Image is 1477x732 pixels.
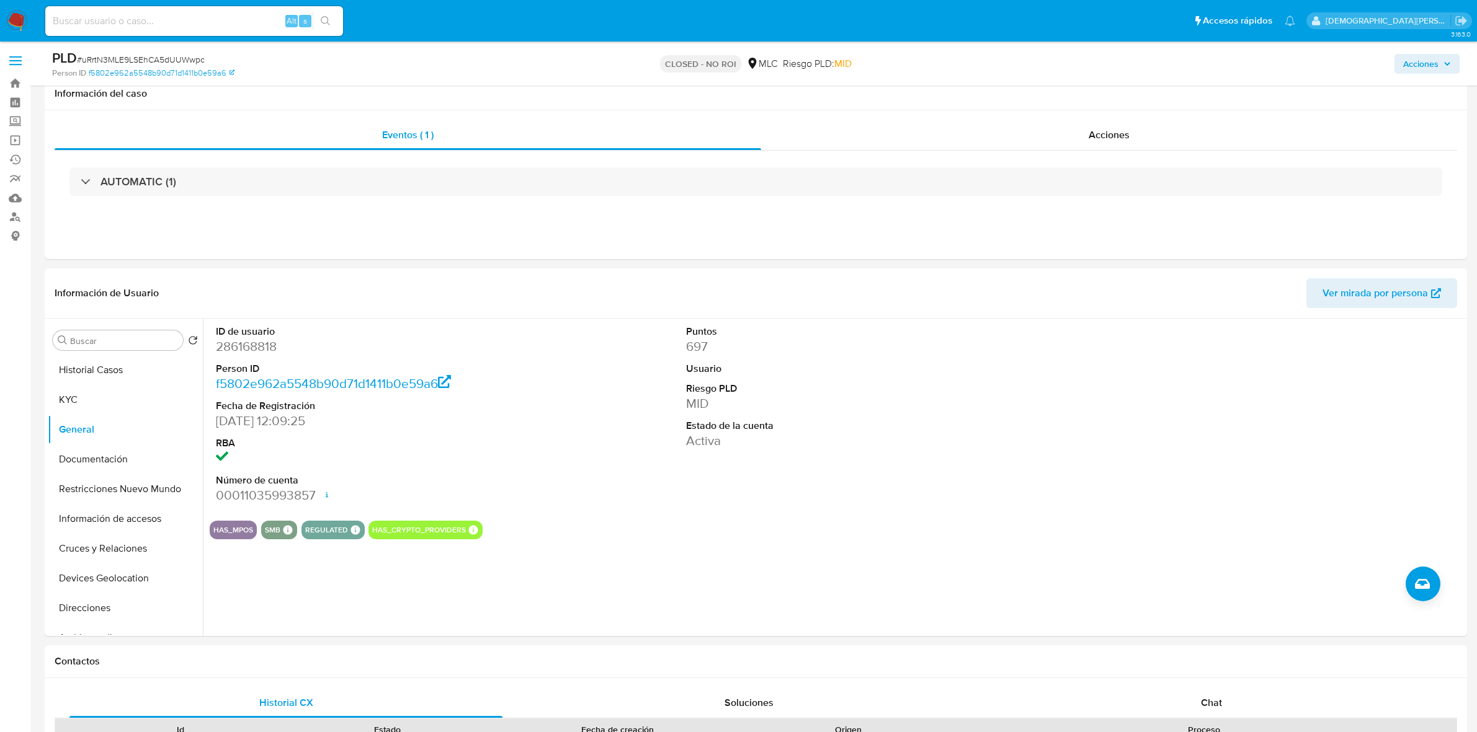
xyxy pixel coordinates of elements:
button: Historial Casos [48,355,203,385]
span: Ver mirada por persona [1323,278,1428,308]
dt: RBA [216,436,517,450]
p: cristian.porley@mercadolibre.com [1326,15,1451,27]
span: s [303,15,307,27]
h1: Información del caso [55,87,1457,100]
a: f5802e962a5548b90d71d1411b0e59a6 [216,374,451,392]
div: MLC [746,57,778,71]
h1: Contactos [55,655,1457,668]
b: Person ID [52,68,86,79]
span: Chat [1201,695,1222,710]
a: Notificaciones [1285,15,1295,26]
button: Devices Geolocation [48,563,203,593]
div: AUTOMATIC (1) [69,167,1442,196]
button: General [48,415,203,444]
dd: [DATE] 12:09:25 [216,412,517,430]
button: KYC [48,385,203,415]
a: Salir [1455,14,1468,27]
dt: Estado de la cuenta [686,419,988,433]
span: # uRrtN3MLE9LSEhCA5dUUWwpc [77,53,205,66]
dd: Activa [686,432,988,449]
span: Accesos rápidos [1203,14,1272,27]
span: Acciones [1403,54,1439,74]
button: Restricciones Nuevo Mundo [48,474,203,504]
h3: AUTOMATIC (1) [100,175,176,188]
dd: 286168818 [216,338,517,355]
input: Buscar [70,335,178,346]
dd: MID [686,395,988,412]
span: Riesgo PLD: [783,57,852,71]
dt: Número de cuenta [216,474,517,487]
span: Alt [287,15,297,27]
span: Historial CX [259,695,313,710]
input: Buscar usuario o caso... [45,13,343,29]
a: f5802e962a5548b90d71d1411b0e59a6 [89,68,234,79]
dt: ID de usuario [216,325,517,338]
p: CLOSED - NO ROI [660,55,741,73]
dt: Person ID [216,362,517,376]
dt: Usuario [686,362,988,376]
span: Acciones [1089,128,1130,142]
button: Cruces y Relaciones [48,534,203,563]
h1: Información de Usuario [55,287,159,299]
button: Direcciones [48,593,203,623]
button: Volver al orden por defecto [188,335,198,349]
span: MID [834,56,852,71]
button: Ver mirada por persona [1306,278,1457,308]
button: Archivos adjuntos [48,623,203,653]
dt: Riesgo PLD [686,382,988,395]
dt: Puntos [686,325,988,338]
b: PLD [52,48,77,68]
button: search-icon [313,12,338,30]
dd: 697 [686,338,988,355]
button: Buscar [58,335,68,345]
span: Eventos ( 1 ) [382,128,434,142]
button: Documentación [48,444,203,474]
dt: Fecha de Registración [216,399,517,413]
span: Soluciones [725,695,774,710]
button: Acciones [1394,54,1460,74]
dd: 00011035993857 [216,487,517,504]
button: Información de accesos [48,504,203,534]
